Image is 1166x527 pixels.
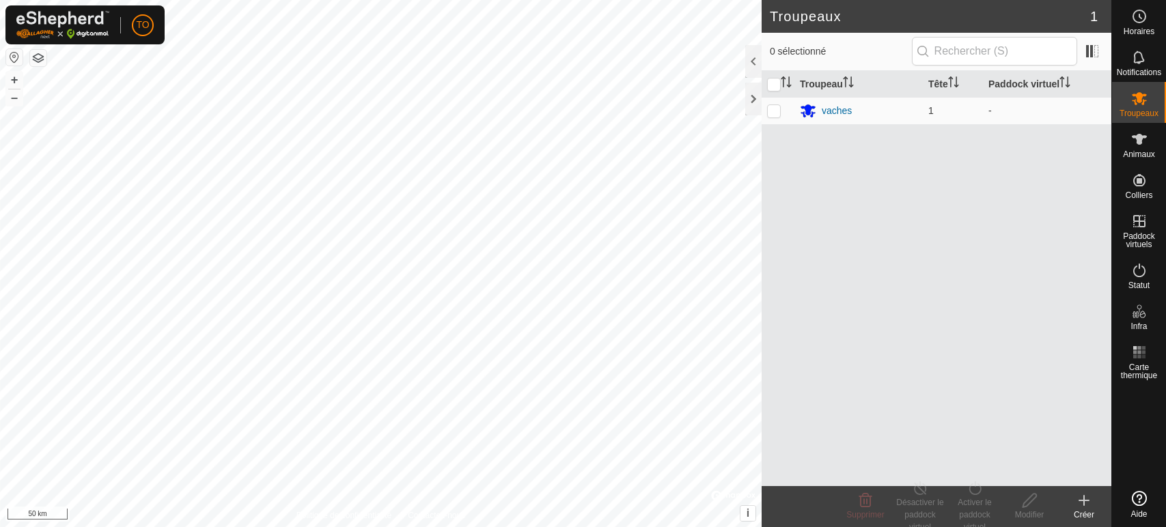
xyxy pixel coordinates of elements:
span: Supprimer [846,510,884,519]
div: Modifier [1002,509,1057,521]
th: Troupeau [794,71,923,98]
img: Logo Gallagher [16,11,109,39]
button: – [6,89,23,106]
span: 1 [1090,6,1098,27]
span: i [747,507,749,519]
span: 0 sélectionné [770,44,912,59]
p-sorticon: Activer pour trier [1059,79,1070,89]
span: 1 [928,105,934,116]
a: Contactez-nous [408,509,465,522]
td: - [983,97,1111,124]
span: Troupeaux [1120,109,1158,117]
h2: Troupeaux [770,8,1090,25]
a: Politique de confidentialité [296,509,391,522]
span: Colliers [1125,191,1152,199]
button: Couches de carte [30,50,46,66]
span: Notifications [1117,68,1161,76]
th: Tête [923,71,983,98]
th: Paddock virtuel [983,71,1111,98]
span: Statut [1128,281,1150,289]
span: Infra [1130,322,1147,330]
p-sorticon: Activer pour trier [781,79,792,89]
span: Animaux [1123,150,1155,158]
a: Aide [1112,485,1166,524]
button: i [740,506,755,521]
span: Paddock virtuels [1115,232,1163,248]
p-sorticon: Activer pour trier [843,79,854,89]
input: Rechercher (S) [912,37,1077,66]
div: vaches [822,104,852,118]
div: Créer [1057,509,1111,521]
span: Aide [1130,510,1147,518]
span: Carte thermique [1115,363,1163,380]
p-sorticon: Activer pour trier [948,79,959,89]
span: TO [136,18,149,32]
button: + [6,72,23,88]
span: Horaires [1124,27,1154,35]
button: Réinitialiser la carte [6,49,23,66]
